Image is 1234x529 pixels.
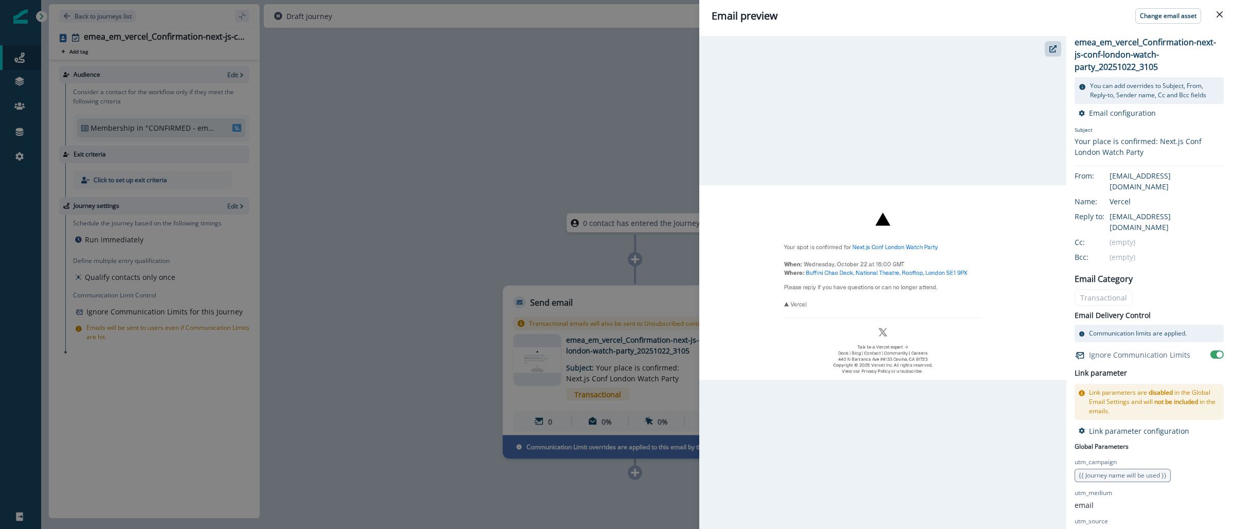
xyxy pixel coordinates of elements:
[1110,252,1224,262] div: (empty)
[1079,108,1156,118] button: Email configuration
[1211,6,1228,23] button: Close
[1075,126,1224,136] p: Subject
[1140,12,1196,20] p: Change email asset
[1075,310,1151,321] p: Email Delivery Control
[1075,367,1127,380] h2: Link parameter
[1075,170,1126,181] div: From:
[1075,457,1117,467] p: utm_campaign
[1075,500,1094,510] p: email
[1075,517,1108,526] p: utm_source
[1079,426,1189,436] button: Link parameter configuration
[1075,488,1112,498] p: utm_medium
[1110,196,1224,207] div: Vercel
[1079,471,1167,480] span: {{ Journey name will be used }}
[1089,349,1190,360] p: Ignore Communication Limits
[1089,108,1156,118] p: Email configuration
[712,8,1222,24] div: Email preview
[1075,211,1126,222] div: Reply to:
[1075,273,1133,285] p: Email Category
[1075,36,1224,73] p: emea_em_vercel_Confirmation-next-js-conf-london-watch-party_20251022_3105
[699,185,1066,380] img: email asset unavailable
[1089,329,1187,338] p: Communication limits are applied.
[1149,388,1173,397] span: disabled
[1110,237,1224,248] div: (empty)
[1075,237,1126,248] div: Cc:
[1110,211,1224,233] div: [EMAIL_ADDRESS][DOMAIN_NAME]
[1075,196,1126,207] div: Name:
[1135,8,1201,24] button: Change email asset
[1075,440,1129,451] p: Global Parameters
[1090,81,1220,100] p: You can add overrides to Subject, From, Reply-to, Sender name, Cc and Bcc fields
[1089,388,1220,416] p: Link parameters are in the Global Email Settings and will in the emails.
[1154,397,1198,406] span: not be included
[1089,426,1189,436] p: Link parameter configuration
[1110,170,1224,192] div: [EMAIL_ADDRESS][DOMAIN_NAME]
[1075,136,1224,157] div: Your place is confirmed: Next.js Conf London Watch Party
[1075,252,1126,262] div: Bcc:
